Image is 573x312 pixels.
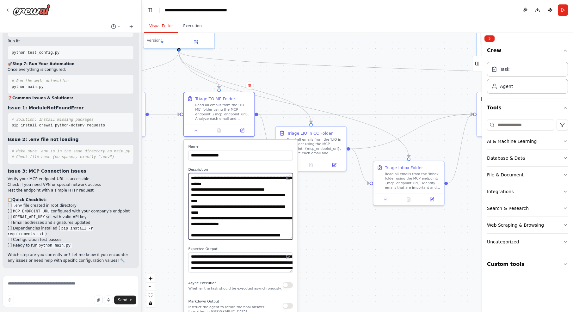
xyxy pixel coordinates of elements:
button: Search & Research [487,200,568,217]
div: Triage LIO in CC Folder [287,130,333,136]
li: [ ] set with valid API key [8,214,134,220]
span: # Solution: Install missing packages [12,118,94,122]
button: Integrations [487,183,568,200]
li: [ ] Dependencies installed ( ) [8,225,134,237]
button: Upload files [94,296,103,304]
span: python test_config.py [12,51,59,55]
h2: 🚀 [8,61,134,67]
button: Switch to previous chat [108,23,124,30]
span: pip install crewai python-dotenv requests [12,123,105,128]
span: # Check file name (no spaces, exactly ".env") [12,155,114,159]
h2: ❓ [8,95,134,101]
g: Edge from 6a24c043-6f02-4298-aeb8-f42a425d7070 to e841c026-8530-4dae-b672-88b3aba4b1b2 [350,111,473,151]
g: Edge from 20d06e0c-d927-454c-90ee-1d5678634cbb to f8e565c0-32fd-493e-958f-2685f1cfc3bd [149,111,180,117]
li: Check if you need VPN or special network access [8,182,134,187]
button: Web Scraping & Browsing [487,217,568,233]
g: Edge from f8e565c0-32fd-493e-958f-2685f1cfc3bd to e841c026-8530-4dae-b672-88b3aba4b1b2 [258,111,473,117]
div: React Flow controls [146,274,155,307]
span: Async Execution [188,281,216,285]
div: Load all configuration settings from environment variables using the Environment Config Loader. T... [74,92,146,137]
g: Edge from f8e565c0-32fd-493e-958f-2685f1cfc3bd to 6a24c043-6f02-4298-aeb8-f42a425d7070 [258,111,272,151]
g: Edge from 9141a288-528c-4230-8064-04f9dc07de25 to 6a24c043-6f02-4298-aeb8-f42a425d7070 [176,52,314,123]
strong: Common Issues & Solutions: [12,96,73,100]
nav: breadcrumb [165,7,250,13]
strong: Issue 2: .env file not loading [8,137,79,142]
div: Database & Data [487,155,525,161]
g: Edge from 9141a288-528c-4230-8064-04f9dc07de25 to ac9eb229-02eb-46e8-b7ff-698274ffa70a [176,52,411,157]
button: File & Document [487,167,568,183]
div: Read all emails from the 'Inbox' folder using the MCP endpoint: {mcp_endpoint_url}. Identify emai... [385,172,441,190]
g: Edge from ac9eb229-02eb-46e8-b7ff-698274ffa70a to e841c026-8530-4dae-b672-88b3aba4b1b2 [448,111,473,186]
div: Triage TO ME Folder [195,96,235,101]
div: Read all emails from the 'LIO in CC' folder using the MCP endpoint: {mcp_endpoint_url}. Analyze e... [287,137,343,156]
button: Send [114,296,136,304]
strong: Quick Checklist: [12,198,47,202]
div: Agent [500,83,513,89]
button: AI & Machine Learning [487,133,568,150]
button: Delete node [245,81,254,89]
strong: Issue 3: MCP Connection Issues [8,168,86,174]
li: [ ] Configuration test passes [8,237,134,242]
p: Once everything is configured: [8,67,134,72]
button: Click to speak your automation idea [104,296,113,304]
div: Version 1 [147,38,163,43]
strong: Issue 1: ModuleNotFoundError [8,105,84,110]
button: Execution [178,20,207,33]
span: python main.py [12,85,44,89]
div: Triage Inbox FolderRead all emails from the 'Inbox' folder using the MCP endpoint: {mcp_endpoint_... [373,161,445,206]
div: Search & Research [487,205,529,211]
button: Open in editor [285,174,292,181]
button: Open in side panel [324,162,344,168]
button: Visual Editor [144,20,178,33]
g: Edge from 6a24c043-6f02-4298-aeb8-f42a425d7070 to ac9eb229-02eb-46e8-b7ff-698274ffa70a [350,146,370,186]
p: Run it: [8,38,134,44]
button: Custom tools [487,255,568,273]
button: Hide left sidebar [145,6,154,15]
button: No output available [299,162,323,168]
button: Tools [487,99,568,117]
button: Open in side panel [232,127,252,134]
button: fit view [146,291,155,299]
img: Logo [13,4,51,15]
div: Triage Inbox Folder [385,165,423,170]
button: Open in side panel [123,127,143,134]
button: Uncategorized [487,234,568,250]
button: Collapse right sidebar [484,35,495,42]
div: Triage TO ME FolderRead all emails from the 'TO ME' folder using the MCP endpoint: {mcp_endpoint_... [183,92,255,137]
code: MCP_ENDPOINT_URL [12,209,51,214]
code: .env [12,203,23,209]
div: Load all configuration settings from environment variables using the Environment Config Loader. T... [86,103,142,121]
div: Tools [487,117,568,255]
span: # Make sure .env is in the same directory as main.py [12,149,130,154]
div: Web Scraping & Browsing [487,222,544,228]
button: Start a new chat [126,23,136,30]
li: Verify your MCP endpoint URL is accessible [8,176,134,182]
h2: 📋 [8,197,134,203]
button: Open in editor [285,254,292,260]
span: Markdown Output [188,299,219,303]
li: [ ] configured with your company's endpoint [8,208,134,214]
li: [ ] Email addresses and signatures updated [8,220,134,225]
span: # Run the main automation [12,79,69,83]
div: Uncategorized [487,239,519,245]
p: Which step are you currently on? Let me know if you encounter any issues or need help with specif... [8,252,134,263]
p: Whether the task should be executed asynchronously. [188,286,281,291]
li: Test the endpoint with a simple HTTP request [8,187,134,193]
label: Name [188,144,293,149]
button: zoom in [146,274,155,283]
g: Edge from 9141a288-528c-4230-8064-04f9dc07de25 to 20d06e0c-d927-454c-90ee-1d5678634cbb [107,52,182,89]
div: Read all emails from the 'TO ME' folder using the MCP endpoint: {mcp_endpoint_url}. Analyze each ... [195,103,251,121]
button: Database & Data [487,150,568,166]
button: Open in side panel [422,196,442,203]
div: Task [500,66,509,72]
button: toggle interactivity [146,299,155,307]
label: Description [188,167,293,172]
code: pip install -r requirements.txt [8,226,93,237]
strong: Step 7: Run Your Automation [12,62,75,66]
button: Open in side panel [179,39,212,46]
button: Improve this prompt [5,296,14,304]
code: python main.py [37,243,72,248]
button: Toggle Sidebar [479,33,484,312]
button: No output available [207,127,231,134]
div: File & Document [487,172,524,178]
